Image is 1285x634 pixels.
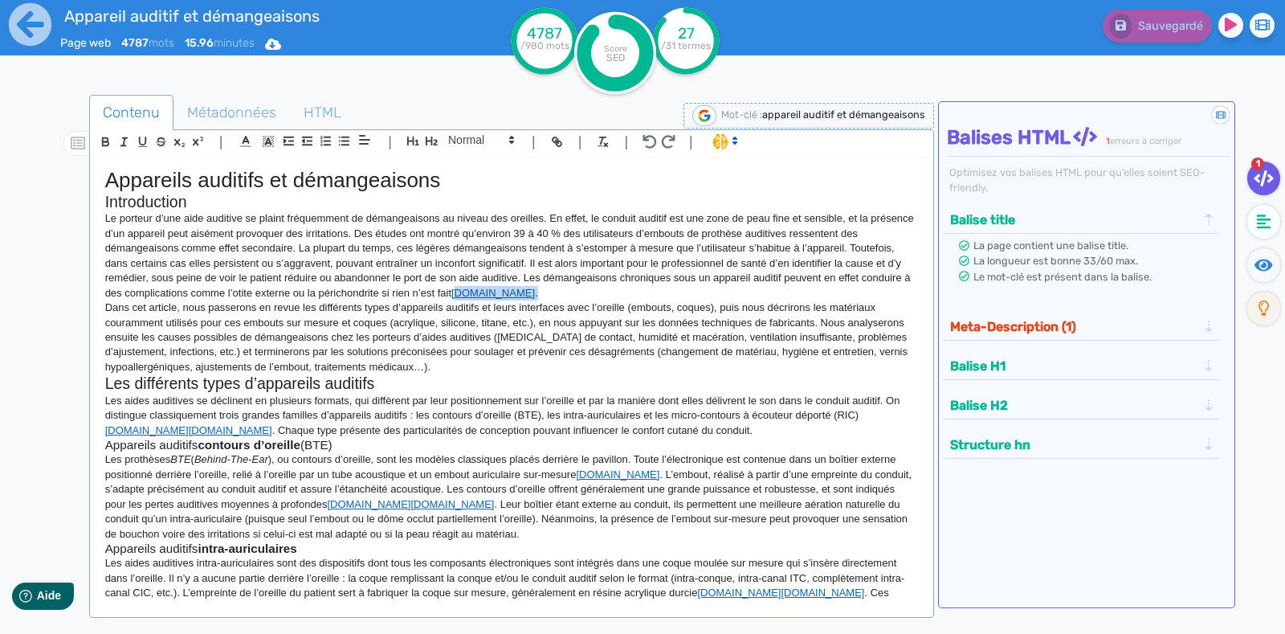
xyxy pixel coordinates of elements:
[189,424,272,436] a: [DOMAIN_NAME]
[945,313,1216,340] div: Meta-Description (1)
[721,108,762,121] span: Mot-clé :
[947,126,1230,149] h4: Balises HTML
[689,131,693,153] span: |
[185,36,214,50] b: 15.96
[705,132,743,151] span: I.Assistant
[973,239,1128,252] span: La page contient une balise title.
[219,131,223,153] span: |
[973,271,1152,283] span: Le mot-clé est présent dans la balise.
[290,95,355,131] a: HTML
[105,193,918,211] h2: Introduction
[89,95,173,131] a: Contenu
[576,468,659,481] a: [DOMAIN_NAME]
[388,131,392,153] span: |
[185,36,255,50] span: minutes
[661,40,711,51] tspan: /31 termes
[604,43,627,54] tspan: Score
[105,438,918,452] h3: Appareils auditifs (BTE)
[945,313,1202,340] button: Meta-Description (1)
[947,165,1230,195] div: Optimisez vos balises HTML pour qu’elles soient SEO-friendly.
[945,353,1202,379] button: Balise H1
[945,207,1202,233] button: Balise title
[105,211,918,301] p: Le porteur d’une aide auditive se plaint fréquemment de démangeaisons au niveau des oreilles. En ...
[105,374,918,393] h2: Les différents types d’appareils auditifs
[532,131,536,153] span: |
[1106,136,1110,146] span: 1
[692,105,716,126] img: google-serp-logo.png
[1251,157,1264,170] span: 1
[198,542,296,555] strong: intra-auriculaires
[105,424,189,436] a: [DOMAIN_NAME]
[697,587,781,599] a: [DOMAIN_NAME]
[781,587,864,599] a: [DOMAIN_NAME]
[170,453,190,465] em: BTE
[762,108,925,121] span: appareil auditif et démangeaisons
[194,453,268,465] em: Behind-The-Ear
[410,498,494,510] a: [DOMAIN_NAME]
[60,3,446,29] input: title
[105,168,918,193] h1: Appareils auditifs et démangeaisons
[291,91,354,134] span: HTML
[945,432,1202,458] button: Structure hn
[105,452,918,542] p: Les prothèses ( ), ou contours d’oreille, sont les modèles classiques placés derrière le pavillon...
[173,95,290,131] a: Métadonnées
[174,91,289,134] span: Métadonnées
[520,40,569,51] tspan: /980 mots
[90,91,173,134] span: Contenu
[451,287,535,299] a: [DOMAIN_NAME]
[121,36,149,50] b: 4787
[105,301,918,374] p: Dans cet article, nous passerons en revue les différents types d’appareils auditifs et leurs inte...
[527,24,562,43] tspan: 4787
[624,131,628,153] span: |
[353,130,376,149] span: Aligment
[945,432,1216,458] div: Structure hn
[105,542,918,556] h3: Appareils auditifs
[1138,19,1203,33] span: Sauvegardé
[945,353,1216,379] div: Balise H1
[1103,10,1212,43] button: Sauvegardé
[60,36,111,50] span: Page web
[945,207,1216,233] div: Balise title
[578,131,582,153] span: |
[606,51,625,63] tspan: SEO
[973,255,1138,267] span: La longueur est bonne 33/60 max.
[945,392,1216,419] div: Balise H2
[678,24,695,43] tspan: 27
[327,498,410,510] a: [DOMAIN_NAME]
[121,36,174,50] span: mots
[945,392,1202,419] button: Balise H2
[198,438,300,452] strong: contours d’oreille
[105,394,918,438] p: Les aides auditives se déclinent en plusieurs formats, qui diffèrent par leur positionnement sur ...
[1110,136,1181,146] span: erreurs à corriger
